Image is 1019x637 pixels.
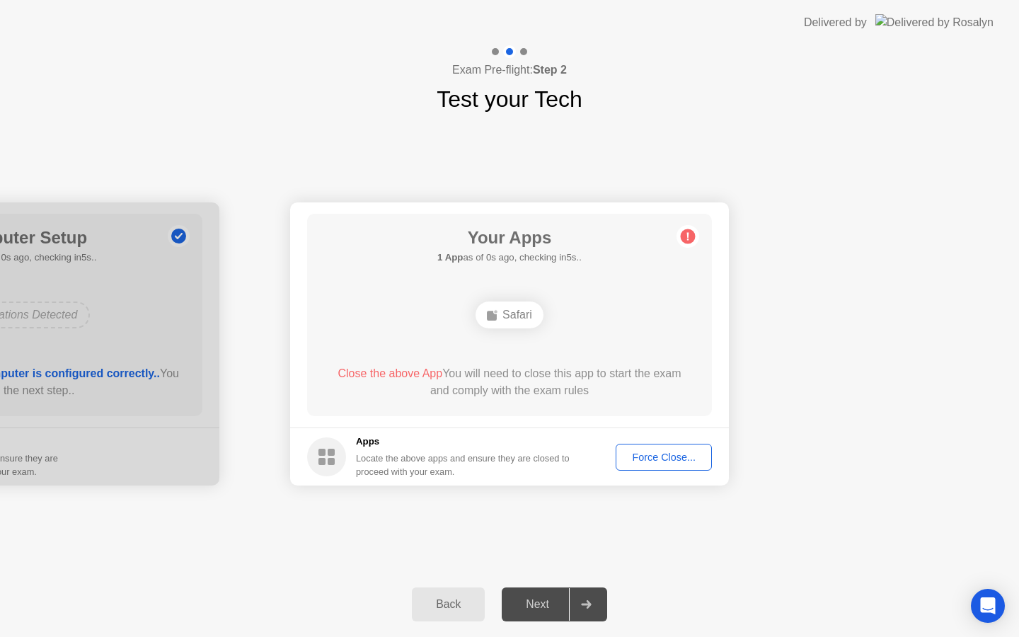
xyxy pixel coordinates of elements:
[437,252,463,263] b: 1 App
[437,251,582,265] h5: as of 0s ago, checking in5s..
[416,598,480,611] div: Back
[338,367,442,379] span: Close the above App
[452,62,567,79] h4: Exam Pre-flight:
[506,598,569,611] div: Next
[971,589,1005,623] div: Open Intercom Messenger
[412,587,485,621] button: Back
[621,452,707,463] div: Force Close...
[616,444,712,471] button: Force Close...
[437,82,582,116] h1: Test your Tech
[437,225,582,251] h1: Your Apps
[356,452,570,478] div: Locate the above apps and ensure they are closed to proceed with your exam.
[804,14,867,31] div: Delivered by
[476,302,543,328] div: Safari
[356,435,570,449] h5: Apps
[533,64,567,76] b: Step 2
[502,587,607,621] button: Next
[875,14,994,30] img: Delivered by Rosalyn
[328,365,692,399] div: You will need to close this app to start the exam and comply with the exam rules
